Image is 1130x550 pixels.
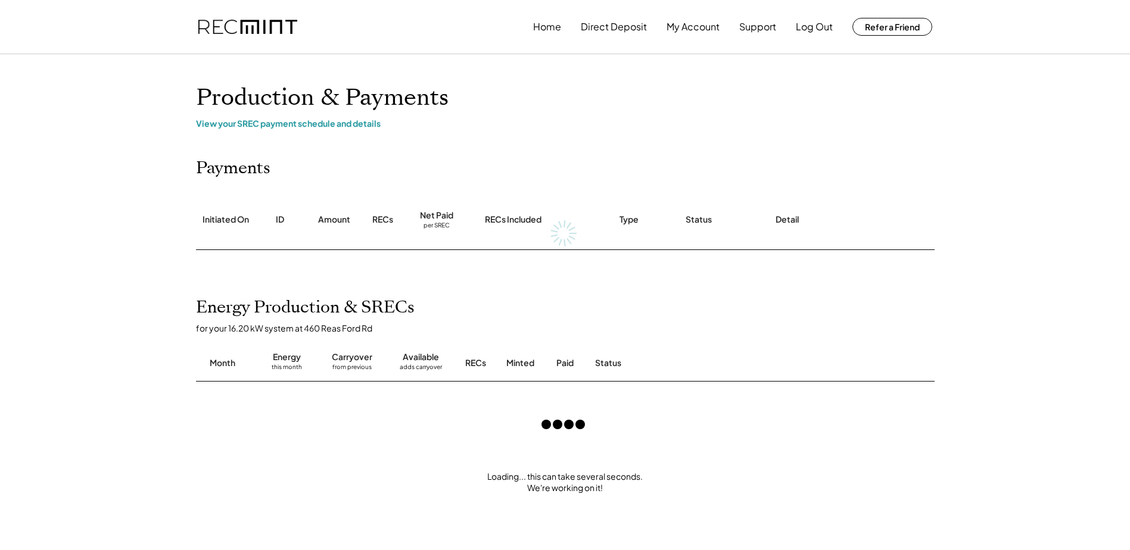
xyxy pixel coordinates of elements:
[485,214,541,226] div: RECs Included
[276,214,284,226] div: ID
[332,363,372,375] div: from previous
[203,214,249,226] div: Initiated On
[776,214,799,226] div: Detail
[196,84,935,112] h1: Production & Payments
[184,471,947,494] div: Loading... this can take several seconds. We're working on it!
[852,18,932,36] button: Refer a Friend
[595,357,798,369] div: Status
[318,214,350,226] div: Amount
[556,357,574,369] div: Paid
[424,221,450,230] div: per SREC
[198,20,297,35] img: recmint-logotype%403x.png
[506,357,534,369] div: Minted
[620,214,639,226] div: Type
[581,15,647,39] button: Direct Deposit
[403,351,439,363] div: Available
[272,363,302,375] div: this month
[196,118,935,129] div: View your SREC payment schedule and details
[686,214,712,226] div: Status
[196,323,947,333] div: for your 16.20 kW system at 460 Reas Ford Rd
[273,351,301,363] div: Energy
[196,298,415,318] h2: Energy Production & SRECs
[420,210,453,221] div: Net Paid
[400,363,442,375] div: adds carryover
[196,158,270,179] h2: Payments
[739,15,776,39] button: Support
[372,214,393,226] div: RECs
[465,357,486,369] div: RECs
[533,15,561,39] button: Home
[210,357,235,369] div: Month
[796,15,833,39] button: Log Out
[332,351,372,363] div: Carryover
[667,15,720,39] button: My Account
